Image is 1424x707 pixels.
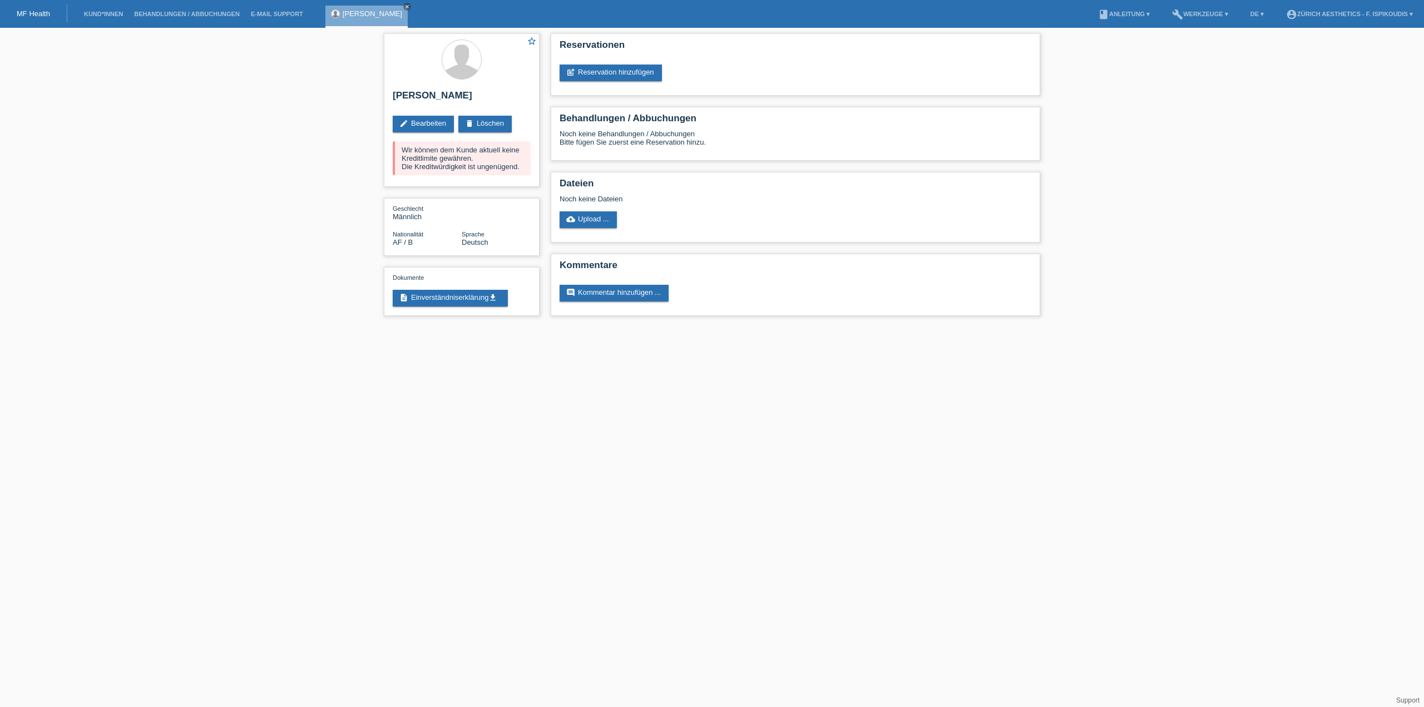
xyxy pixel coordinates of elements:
[404,4,410,9] i: close
[527,36,537,48] a: star_border
[560,260,1031,276] h2: Kommentare
[403,3,411,11] a: close
[393,204,462,221] div: Männlich
[393,116,454,132] a: editBearbeiten
[560,65,662,81] a: post_addReservation hinzufügen
[465,119,474,128] i: delete
[1166,11,1234,17] a: buildWerkzeuge ▾
[527,36,537,46] i: star_border
[393,238,413,246] span: Afghanistan / B / 05.05.2011
[128,11,245,17] a: Behandlungen / Abbuchungen
[566,215,575,224] i: cloud_upload
[560,285,669,301] a: commentKommentar hinzufügen ...
[566,68,575,77] i: post_add
[1396,696,1420,704] a: Support
[393,90,531,107] h2: [PERSON_NAME]
[458,116,512,132] a: deleteLöschen
[1092,11,1155,17] a: bookAnleitung ▾
[78,11,128,17] a: Kund*innen
[393,290,508,306] a: descriptionEinverständniserklärungget_app
[560,113,1031,130] h2: Behandlungen / Abbuchungen
[393,231,423,238] span: Nationalität
[1280,11,1418,17] a: account_circleZürich Aesthetics - F. Ispikoudis ▾
[560,195,899,203] div: Noch keine Dateien
[399,293,408,302] i: description
[1172,9,1183,20] i: build
[488,293,497,302] i: get_app
[560,178,1031,195] h2: Dateien
[560,130,1031,155] div: Noch keine Behandlungen / Abbuchungen Bitte fügen Sie zuerst eine Reservation hinzu.
[1286,9,1297,20] i: account_circle
[560,39,1031,56] h2: Reservationen
[393,141,531,175] div: Wir können dem Kunde aktuell keine Kreditlimite gewähren. Die Kreditwürdigkeit ist ungenügend.
[393,205,423,212] span: Geschlecht
[566,288,575,297] i: comment
[462,238,488,246] span: Deutsch
[245,11,309,17] a: E-Mail Support
[399,119,408,128] i: edit
[17,9,50,18] a: MF Health
[1245,11,1269,17] a: DE ▾
[343,9,402,18] a: [PERSON_NAME]
[1098,9,1109,20] i: book
[393,274,424,281] span: Dokumente
[462,231,484,238] span: Sprache
[560,211,617,228] a: cloud_uploadUpload ...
